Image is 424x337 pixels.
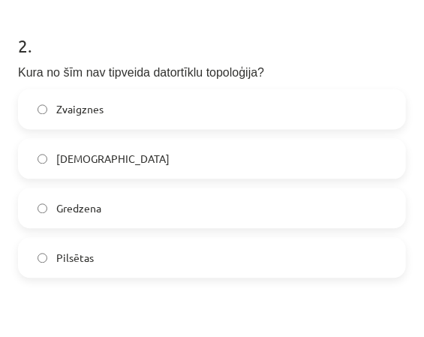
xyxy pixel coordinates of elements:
input: Pilsētas [38,253,47,263]
input: Zvaigznes [38,104,47,114]
span: [DEMOGRAPHIC_DATA] [56,151,170,167]
h1: 2 . [18,9,406,56]
span: Zvaigznes [56,101,104,117]
span: Gredzena [56,200,101,216]
input: [DEMOGRAPHIC_DATA] [38,154,47,164]
span: Kura no šīm nav tipveida datortīklu topoloģija? [18,66,264,79]
span: Pilsētas [56,250,94,266]
input: Gredzena [38,203,47,213]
